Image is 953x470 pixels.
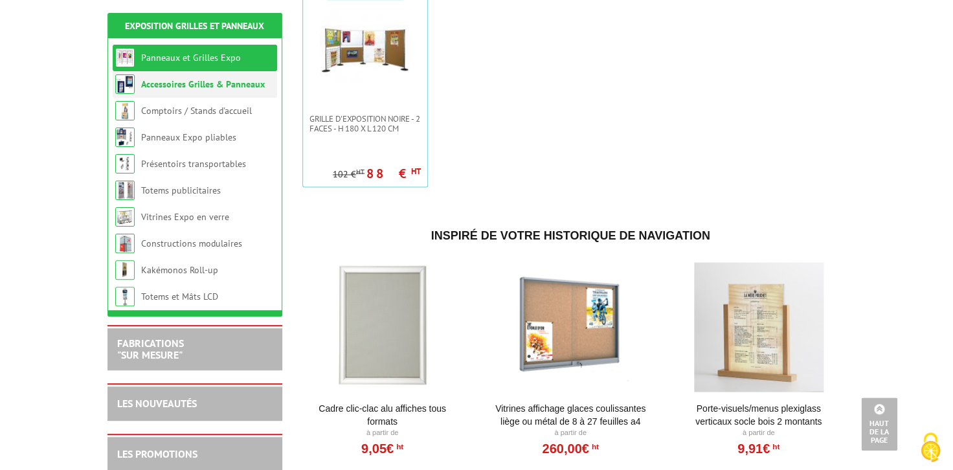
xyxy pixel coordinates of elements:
span: Inspiré de votre historique de navigation [431,229,710,241]
a: Haut de la page [861,397,897,451]
p: 88 € [366,170,421,177]
a: Vitrines affichage glaces coulissantes liège ou métal de 8 à 27 feuilles A4 [491,401,651,427]
a: Panneaux Expo pliables [141,131,236,143]
sup: HT [589,442,599,451]
a: Comptoirs / Stands d'accueil [141,105,252,117]
a: 9,91€HT [737,444,779,452]
img: Totems et Mâts LCD [115,287,135,306]
a: Cadre Clic-Clac Alu affiches tous formats [302,401,462,427]
a: LES PROMOTIONS [117,447,197,460]
img: Cookies (fenêtre modale) [914,431,947,464]
img: Panneaux Expo pliables [115,128,135,147]
a: LES NOUVEAUTÉS [117,397,197,410]
a: Accessoires Grilles & Panneaux [141,78,265,90]
sup: HT [394,442,403,451]
a: Panneaux et Grilles Expo [141,52,241,63]
img: Grille d'exposition noire - 2 faces - H 180 x L 120 cm [320,4,410,95]
span: Grille d'exposition noire - 2 faces - H 180 x L 120 cm [309,114,421,133]
a: Totems et Mâts LCD [141,291,218,302]
a: Totems publicitaires [141,185,221,196]
p: 102 € [333,170,364,179]
a: Kakémonos Roll-up [141,264,218,276]
a: FABRICATIONS"Sur Mesure" [117,337,184,361]
sup: HT [356,167,364,176]
a: Grille d'exposition noire - 2 faces - H 180 x L 120 cm [303,114,427,133]
img: Totems publicitaires [115,181,135,200]
a: 260,00€HT [542,444,598,452]
img: Présentoirs transportables [115,154,135,173]
a: 9,05€HT [361,444,403,452]
a: Exposition Grilles et Panneaux [125,20,264,32]
p: À partir de [302,427,462,438]
sup: HT [770,442,779,451]
sup: HT [411,166,421,177]
img: Accessoires Grilles & Panneaux [115,74,135,94]
img: Vitrines Expo en verre [115,207,135,227]
a: Porte-Visuels/Menus Plexiglass Verticaux Socle Bois 2 Montants [678,401,838,427]
p: À partir de [678,427,838,438]
p: À partir de [491,427,651,438]
a: Vitrines Expo en verre [141,211,229,223]
a: Présentoirs transportables [141,158,246,170]
img: Comptoirs / Stands d'accueil [115,101,135,120]
img: Constructions modulaires [115,234,135,253]
a: Constructions modulaires [141,238,242,249]
img: Panneaux et Grilles Expo [115,48,135,67]
img: Kakémonos Roll-up [115,260,135,280]
button: Cookies (fenêtre modale) [908,426,953,470]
